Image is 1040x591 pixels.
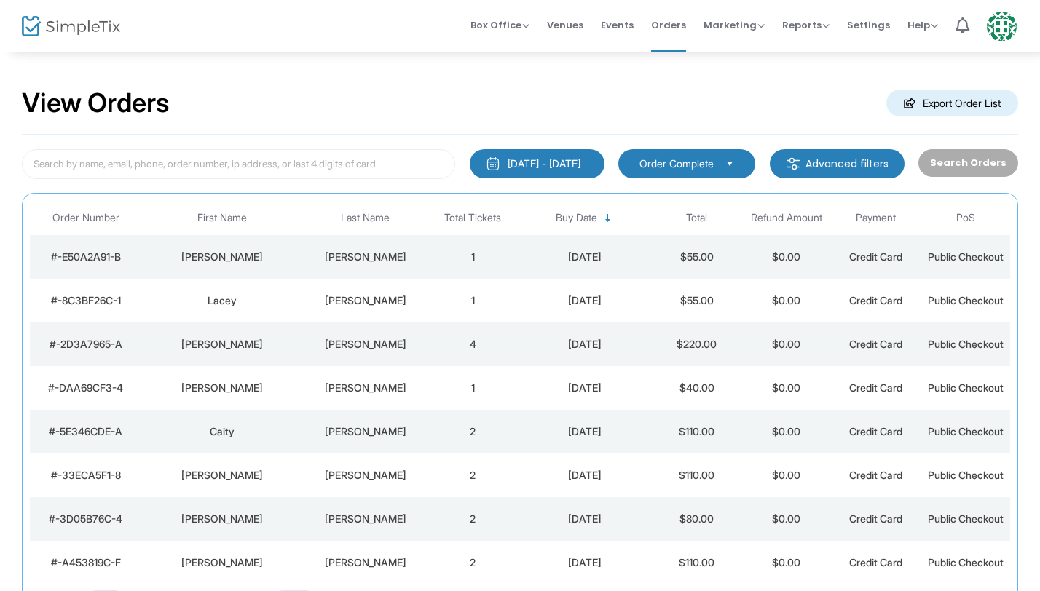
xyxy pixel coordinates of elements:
span: Sortable [602,213,614,224]
td: 1 [428,235,518,279]
td: $0.00 [741,453,831,497]
div: Charles [146,381,299,395]
td: $110.00 [652,410,741,453]
span: Public Checkout [928,556,1004,568]
div: 8/26/2025 [521,250,648,264]
div: O'Toole [307,337,425,352]
div: Bret [307,512,425,526]
span: Payment [856,212,896,224]
span: Credit Card [849,250,902,263]
th: Total [652,201,741,235]
m-button: Advanced filters [770,149,905,178]
div: Ralph [146,468,299,483]
div: Christopher [146,337,299,352]
span: Public Checkout [928,338,1004,350]
div: 8/24/2025 [521,424,648,439]
span: Events [601,7,634,44]
span: Public Checkout [928,294,1004,306]
div: 8/24/2025 [521,468,648,483]
td: $55.00 [652,235,741,279]
span: Credit Card [849,512,902,525]
td: 2 [428,497,518,541]
span: Reports [782,18,830,32]
div: [DATE] - [DATE] [508,156,580,171]
div: Shoaf [307,555,425,570]
span: Public Checkout [928,381,1004,394]
div: Ward [307,468,425,483]
div: #-5E346CDE-A [34,424,138,439]
td: $110.00 [652,541,741,584]
m-button: Export Order List [886,90,1018,116]
span: Credit Card [849,338,902,350]
div: Kerr [307,424,425,439]
td: 1 [428,279,518,322]
span: Public Checkout [928,512,1004,525]
img: filter [786,156,800,171]
span: Credit Card [849,469,902,481]
th: Total Tickets [428,201,518,235]
td: $0.00 [741,410,831,453]
span: Last Name [341,212,390,224]
div: Caity [146,424,299,439]
td: 4 [428,322,518,366]
input: Search by name, email, phone, order number, ip address, or last 4 digits of card [22,149,455,179]
span: Credit Card [849,425,902,437]
span: Credit Card [849,381,902,394]
span: Order Complete [639,156,714,171]
span: Credit Card [849,294,902,306]
div: 8/24/2025 [521,381,648,395]
div: Johnson [307,250,425,264]
span: Orders [651,7,686,44]
td: $0.00 [741,322,831,366]
span: PoS [956,212,975,224]
div: Kate [146,512,299,526]
div: #-2D3A7965-A [34,337,138,352]
span: Marketing [704,18,765,32]
div: Rollins [307,381,425,395]
span: Settings [847,7,890,44]
span: Public Checkout [928,425,1004,437]
span: Box Office [470,18,529,32]
div: 8/24/2025 [521,555,648,570]
div: Tompkins [307,293,425,308]
span: Order Number [52,212,119,224]
div: #-33ECA5F1-8 [34,468,138,483]
div: #-A453819C-F [34,555,138,570]
button: Select [720,156,740,172]
td: $0.00 [741,235,831,279]
h2: View Orders [22,87,170,119]
span: Buy Date [556,212,597,224]
span: Credit Card [849,556,902,568]
td: $0.00 [741,497,831,541]
div: 8/26/2025 [521,293,648,308]
div: Data table [30,201,1010,584]
span: Venues [547,7,583,44]
td: $110.00 [652,453,741,497]
button: [DATE] - [DATE] [470,149,604,178]
div: #-E50A2A91-B [34,250,138,264]
div: 8/24/2025 [521,337,648,352]
td: 2 [428,453,518,497]
td: 2 [428,410,518,453]
div: Whitney [146,555,299,570]
th: Refund Amount [741,201,831,235]
span: Public Checkout [928,469,1004,481]
div: #-8C3BF26C-1 [34,293,138,308]
td: $0.00 [741,541,831,584]
div: 8/24/2025 [521,512,648,526]
div: #-DAA69CF3-4 [34,381,138,395]
img: monthly [486,156,500,171]
td: $55.00 [652,279,741,322]
td: 2 [428,541,518,584]
span: Public Checkout [928,250,1004,263]
span: First Name [197,212,247,224]
td: $220.00 [652,322,741,366]
td: $40.00 [652,366,741,410]
td: $80.00 [652,497,741,541]
div: Lacey [146,293,299,308]
td: $0.00 [741,279,831,322]
div: #-3D05B76C-4 [34,512,138,526]
div: Courtney [146,250,299,264]
td: 1 [428,366,518,410]
span: Help [907,18,938,32]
